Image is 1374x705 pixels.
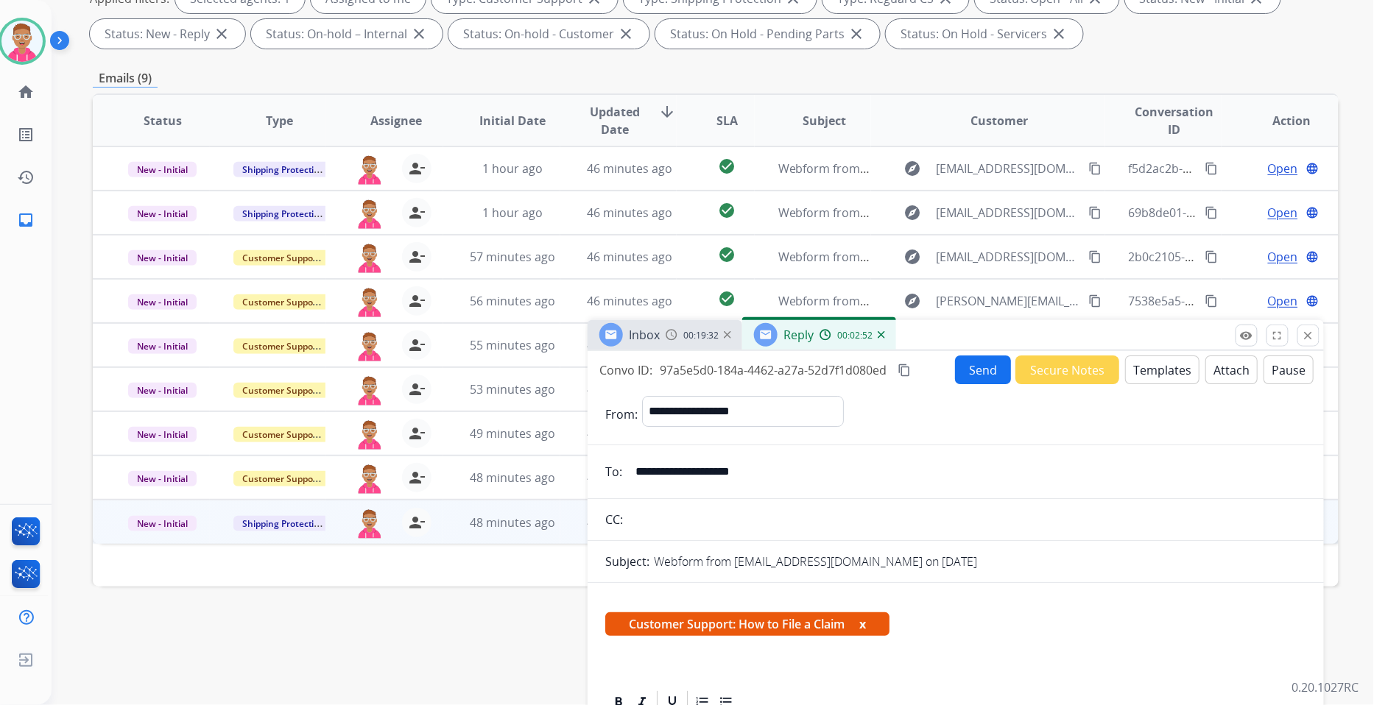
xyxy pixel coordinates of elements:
[128,427,197,442] span: New - Initial
[584,103,647,138] span: Updated Date
[355,286,384,317] img: agent-avatar
[859,615,866,633] button: x
[1205,206,1219,219] mat-icon: content_copy
[1125,355,1199,384] button: Templates
[1306,206,1320,219] mat-icon: language
[448,19,649,49] div: Status: On-hold - Customer
[1129,293,1354,309] span: 7538e5a5-2d41-4f84-9b29-4525c2d07e15
[128,162,197,177] span: New - Initial
[128,339,197,354] span: New - Initial
[1015,355,1119,384] button: Secure Notes
[355,198,384,229] img: agent-avatar
[1268,204,1298,222] span: Open
[716,112,738,130] span: SLA
[936,204,1080,222] span: [EMAIL_ADDRESS][DOMAIN_NAME]
[587,205,672,221] span: 46 minutes ago
[898,364,911,377] mat-icon: content_copy
[17,169,35,186] mat-icon: history
[1306,250,1320,263] mat-icon: language
[1268,248,1298,266] span: Open
[1129,205,1359,221] span: 69b8de01-ad1d-457b-8300-79dcdc84672e
[128,250,197,266] span: New - Initial
[903,160,921,177] mat-icon: explore
[17,126,35,144] mat-icon: list_alt
[471,249,556,265] span: 57 minutes ago
[144,112,182,130] span: Status
[471,381,556,397] span: 53 minutes ago
[410,25,428,43] mat-icon: close
[1264,355,1314,384] button: Pause
[471,470,556,486] span: 48 minutes ago
[355,375,384,405] img: agent-avatar
[605,463,622,481] p: To:
[266,112,293,130] span: Type
[955,355,1011,384] button: Send
[370,112,422,130] span: Assignee
[128,471,197,486] span: New - Initial
[408,248,426,266] mat-icon: person_remove
[1306,294,1320,308] mat-icon: language
[587,160,672,177] span: 46 minutes ago
[1089,206,1102,219] mat-icon: content_copy
[471,514,556,531] span: 48 minutes ago
[617,25,635,43] mat-icon: close
[1205,355,1258,384] button: Attach
[1268,292,1298,310] span: Open
[971,112,1029,130] span: Customer
[587,249,672,265] span: 46 minutes ago
[233,250,329,266] span: Customer Support
[233,294,329,310] span: Customer Support
[783,327,814,343] span: Reply
[128,516,197,531] span: New - Initial
[233,516,334,531] span: Shipping Protection
[1129,160,1347,177] span: f5d2ac2b-9bbf-46b1-a938-2589f557a3f8
[848,25,865,43] mat-icon: close
[837,330,873,341] span: 00:02:52
[128,383,197,398] span: New - Initial
[903,292,921,310] mat-icon: explore
[480,112,546,130] span: Initial Date
[483,160,543,177] span: 1 hour ago
[233,471,329,486] span: Customer Support
[1292,679,1359,696] p: 0.20.1027RC
[718,157,736,175] mat-icon: check_circle
[1051,25,1068,43] mat-icon: close
[408,380,426,398] mat-icon: person_remove
[355,330,384,361] img: agent-avatar
[778,293,1203,309] span: Webform from [PERSON_NAME][EMAIL_ADDRESS][DOMAIN_NAME] on [DATE]
[355,154,384,185] img: agent-avatar
[1268,160,1298,177] span: Open
[903,204,921,222] mat-icon: explore
[233,339,329,354] span: Customer Support
[778,160,1112,177] span: Webform from [EMAIL_ADDRESS][DOMAIN_NAME] on [DATE]
[90,19,245,49] div: Status: New - Reply
[1089,162,1102,175] mat-icon: content_copy
[1205,162,1219,175] mat-icon: content_copy
[128,294,197,310] span: New - Initial
[355,242,384,273] img: agent-avatar
[605,553,649,570] p: Subject:
[483,205,543,221] span: 1 hour ago
[605,612,889,636] span: Customer Support: How to File a Claim
[471,337,556,353] span: 55 minutes ago
[718,246,736,263] mat-icon: check_circle
[1240,329,1253,342] mat-icon: remove_red_eye
[718,290,736,308] mat-icon: check_circle
[408,469,426,486] mat-icon: person_remove
[355,419,384,450] img: agent-avatar
[654,553,977,570] p: Webform from [EMAIL_ADDRESS][DOMAIN_NAME] on [DATE]
[471,293,556,309] span: 56 minutes ago
[408,160,426,177] mat-icon: person_remove
[1271,329,1284,342] mat-icon: fullscreen
[251,19,443,49] div: Status: On-hold – Internal
[1205,294,1219,308] mat-icon: content_copy
[1089,250,1102,263] mat-icon: content_copy
[233,206,334,222] span: Shipping Protection
[355,508,384,539] img: agent-avatar
[1222,95,1339,146] th: Action
[605,511,623,528] p: CC:
[683,330,719,341] span: 00:19:32
[629,327,660,343] span: Inbox
[936,292,1080,310] span: [PERSON_NAME][EMAIL_ADDRESS][DOMAIN_NAME]
[408,292,426,310] mat-icon: person_remove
